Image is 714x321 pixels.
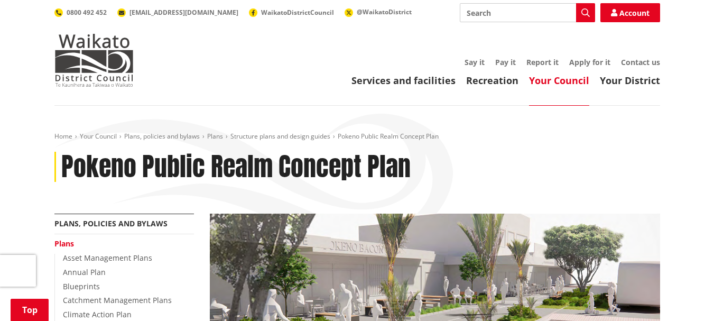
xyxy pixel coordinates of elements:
[124,132,200,141] a: Plans, policies and bylaws
[63,295,172,305] a: Catchment Management Plans
[249,8,334,17] a: WaikatoDistrictCouncil
[230,132,330,141] a: Structure plans and design guides
[54,132,660,141] nav: breadcrumb
[466,74,518,87] a: Recreation
[63,267,106,277] a: Annual Plan
[600,74,660,87] a: Your District
[63,281,100,291] a: Blueprints
[207,132,223,141] a: Plans
[357,7,412,16] span: @WaikatoDistrict
[129,8,238,17] span: [EMAIL_ADDRESS][DOMAIN_NAME]
[80,132,117,141] a: Your Council
[67,8,107,17] span: 0800 492 452
[351,74,456,87] a: Services and facilities
[338,132,439,141] span: Pokeno Public Realm Concept Plan
[54,218,168,228] a: Plans, policies and bylaws
[54,34,134,87] img: Waikato District Council - Te Kaunihera aa Takiwaa o Waikato
[465,57,485,67] a: Say it
[11,299,49,321] a: Top
[61,152,411,182] h1: Pokeno Public Realm Concept Plan
[54,132,72,141] a: Home
[529,74,589,87] a: Your Council
[600,3,660,22] a: Account
[569,57,610,67] a: Apply for it
[54,239,74,249] a: Plans
[261,8,334,17] span: WaikatoDistrictCouncil
[54,8,107,17] a: 0800 492 452
[460,3,595,22] input: Search input
[621,57,660,67] a: Contact us
[495,57,516,67] a: Pay it
[63,309,132,319] a: Climate Action Plan
[526,57,559,67] a: Report it
[345,7,412,16] a: @WaikatoDistrict
[63,253,152,263] a: Asset Management Plans
[117,8,238,17] a: [EMAIL_ADDRESS][DOMAIN_NAME]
